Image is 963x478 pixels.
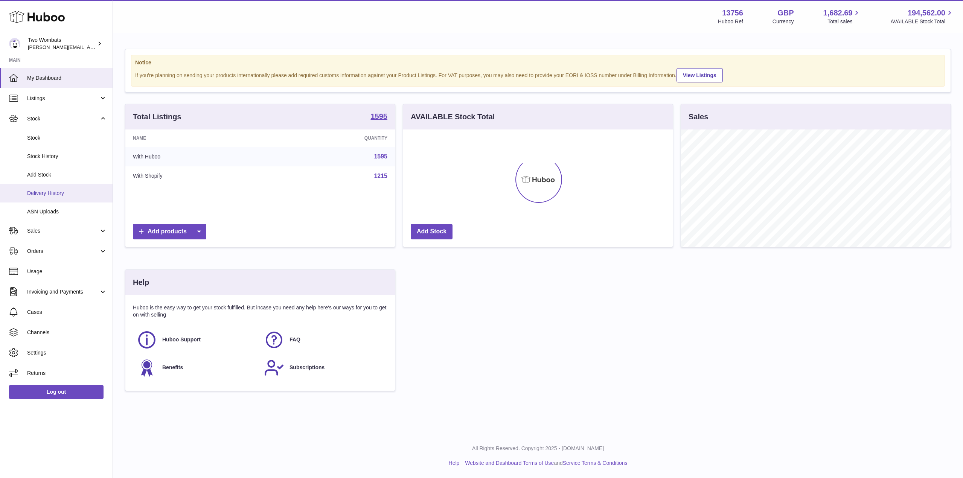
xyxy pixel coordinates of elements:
[27,95,99,102] span: Listings
[27,268,107,275] span: Usage
[908,8,945,18] span: 194,562.00
[137,330,256,350] a: Huboo Support
[27,309,107,316] span: Cases
[125,166,271,186] td: With Shopify
[777,8,794,18] strong: GBP
[125,129,271,147] th: Name
[823,8,861,25] a: 1,682.69 Total sales
[371,113,388,120] strong: 1595
[890,8,954,25] a: 194,562.00 AVAILABLE Stock Total
[27,248,99,255] span: Orders
[133,224,206,239] a: Add products
[27,75,107,82] span: My Dashboard
[773,18,794,25] div: Currency
[677,68,723,82] a: View Listings
[27,349,107,356] span: Settings
[27,153,107,160] span: Stock History
[28,44,191,50] span: [PERSON_NAME][EMAIL_ADDRESS][PERSON_NAME][DOMAIN_NAME]
[563,460,628,466] a: Service Terms & Conditions
[27,190,107,197] span: Delivery History
[722,8,743,18] strong: 13756
[133,112,181,122] h3: Total Listings
[125,147,271,166] td: With Huboo
[162,336,201,343] span: Huboo Support
[264,358,384,378] a: Subscriptions
[27,329,107,336] span: Channels
[27,288,99,295] span: Invoicing and Payments
[411,112,495,122] h3: AVAILABLE Stock Total
[9,38,20,49] img: philip.carroll@twowombats.com
[374,173,387,179] a: 1215
[290,364,325,371] span: Subscriptions
[823,8,853,18] span: 1,682.69
[133,277,149,288] h3: Help
[462,460,627,467] li: and
[9,385,104,399] a: Log out
[827,18,861,25] span: Total sales
[135,67,941,82] div: If you're planning on sending your products internationally please add required customs informati...
[290,336,300,343] span: FAQ
[374,153,387,160] a: 1595
[27,115,99,122] span: Stock
[119,445,957,452] p: All Rights Reserved. Copyright 2025 - [DOMAIN_NAME]
[449,460,460,466] a: Help
[27,208,107,215] span: ASN Uploads
[890,18,954,25] span: AVAILABLE Stock Total
[465,460,554,466] a: Website and Dashboard Terms of Use
[718,18,743,25] div: Huboo Ref
[264,330,384,350] a: FAQ
[411,224,453,239] a: Add Stock
[271,129,395,147] th: Quantity
[27,227,99,234] span: Sales
[137,358,256,378] a: Benefits
[371,113,388,122] a: 1595
[27,171,107,178] span: Add Stock
[135,59,941,66] strong: Notice
[27,134,107,142] span: Stock
[162,364,183,371] span: Benefits
[28,37,96,51] div: Two Wombats
[689,112,708,122] h3: Sales
[133,304,387,318] p: Huboo is the easy way to get your stock fulfilled. But incase you need any help here's our ways f...
[27,370,107,377] span: Returns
